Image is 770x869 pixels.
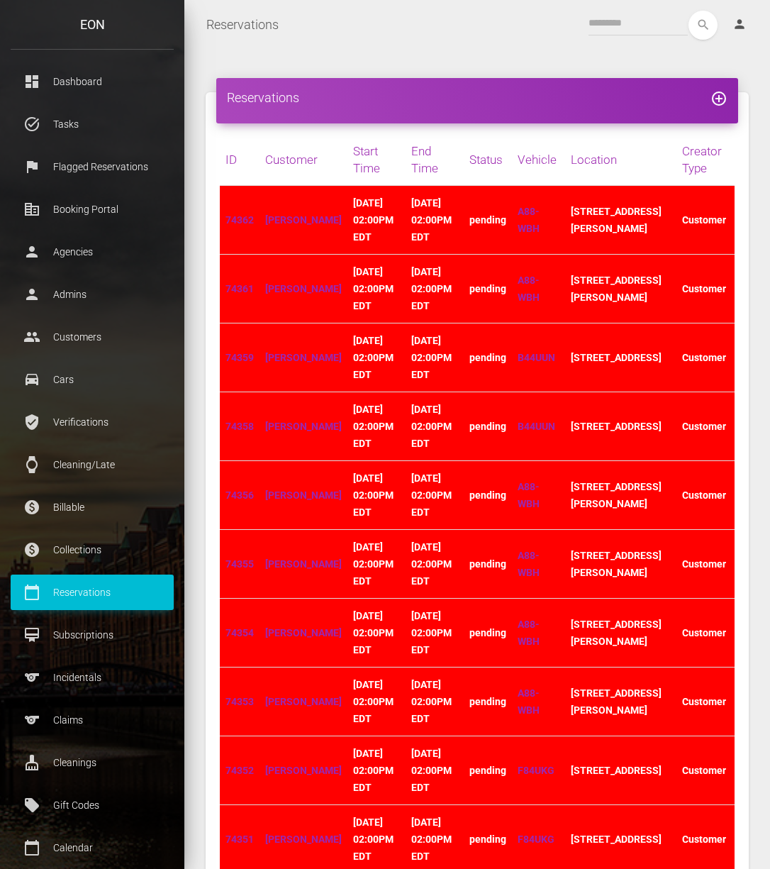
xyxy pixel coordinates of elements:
[347,599,406,668] td: [DATE] 02:00PM EDT
[676,461,735,530] td: Customer
[565,599,676,668] td: [STREET_ADDRESS][PERSON_NAME]
[464,186,512,255] td: pending
[464,736,512,805] td: pending
[406,461,464,530] td: [DATE] 02:00PM EDT
[406,186,464,255] td: [DATE] 02:00PM EDT
[406,736,464,805] td: [DATE] 02:00PM EDT
[225,352,254,363] a: 74359
[225,283,254,294] a: 74361
[265,696,342,707] a: [PERSON_NAME]
[518,421,555,432] a: B44UUN
[260,134,347,186] th: Customer
[347,134,406,186] th: Start Time
[406,323,464,392] td: [DATE] 02:00PM EDT
[688,11,718,40] button: search
[518,550,540,578] a: A88-WBH
[464,134,512,186] th: Status
[565,255,676,323] td: [STREET_ADDRESS][PERSON_NAME]
[464,668,512,736] td: pending
[518,275,540,303] a: A88-WBH
[565,323,676,392] td: [STREET_ADDRESS]
[11,787,174,823] a: local_offer Gift Codes
[565,461,676,530] td: [STREET_ADDRESS][PERSON_NAME]
[21,156,163,177] p: Flagged Reservations
[11,830,174,865] a: calendar_today Calendar
[21,326,163,348] p: Customers
[565,668,676,736] td: [STREET_ADDRESS][PERSON_NAME]
[225,558,254,570] a: 74355
[21,114,163,135] p: Tasks
[225,214,254,226] a: 74362
[265,214,342,226] a: [PERSON_NAME]
[21,752,163,773] p: Cleanings
[347,461,406,530] td: [DATE] 02:00PM EDT
[225,765,254,776] a: 74352
[11,489,174,525] a: paid Billable
[225,489,254,501] a: 74356
[710,90,727,107] i: add_circle_outline
[464,255,512,323] td: pending
[21,199,163,220] p: Booking Portal
[21,624,163,646] p: Subscriptions
[676,255,735,323] td: Customer
[676,392,735,461] td: Customer
[406,530,464,599] td: [DATE] 02:00PM EDT
[11,404,174,440] a: verified_user Verifications
[225,627,254,638] a: 74354
[11,149,174,184] a: flag Flagged Reservations
[225,834,254,845] a: 74351
[21,241,163,262] p: Agencies
[722,11,759,39] a: person
[11,319,174,355] a: people Customers
[518,834,554,845] a: F84UKG
[518,765,554,776] a: F84UKG
[21,667,163,688] p: Incidentals
[220,134,260,186] th: ID
[227,89,727,106] h4: Reservations
[464,461,512,530] td: pending
[11,617,174,653] a: card_membership Subscriptions
[265,489,342,501] a: [PERSON_NAME]
[11,234,174,270] a: person Agencies
[347,668,406,736] td: [DATE] 02:00PM EDT
[21,411,163,433] p: Verifications
[21,539,163,560] p: Collections
[265,421,342,432] a: [PERSON_NAME]
[11,702,174,738] a: sports Claims
[347,186,406,255] td: [DATE] 02:00PM EDT
[21,497,163,518] p: Billable
[265,352,342,363] a: [PERSON_NAME]
[347,255,406,323] td: [DATE] 02:00PM EDT
[11,575,174,610] a: calendar_today Reservations
[265,834,342,845] a: [PERSON_NAME]
[518,206,540,234] a: A88-WBH
[406,668,464,736] td: [DATE] 02:00PM EDT
[265,283,342,294] a: [PERSON_NAME]
[206,7,279,43] a: Reservations
[565,134,676,186] th: Location
[565,392,676,461] td: [STREET_ADDRESS]
[565,530,676,599] td: [STREET_ADDRESS][PERSON_NAME]
[21,369,163,390] p: Cars
[265,765,342,776] a: [PERSON_NAME]
[11,745,174,780] a: cleaning_services Cleanings
[11,532,174,568] a: paid Collections
[676,668,735,736] td: Customer
[225,696,254,707] a: 74353
[464,530,512,599] td: pending
[518,481,540,509] a: A88-WBH
[11,660,174,695] a: sports Incidentals
[676,134,735,186] th: Creator Type
[565,186,676,255] td: [STREET_ADDRESS][PERSON_NAME]
[21,582,163,603] p: Reservations
[406,134,464,186] th: End Time
[21,709,163,731] p: Claims
[565,736,676,805] td: [STREET_ADDRESS]
[265,558,342,570] a: [PERSON_NAME]
[406,255,464,323] td: [DATE] 02:00PM EDT
[406,392,464,461] td: [DATE] 02:00PM EDT
[11,64,174,99] a: dashboard Dashboard
[676,186,735,255] td: Customer
[676,530,735,599] td: Customer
